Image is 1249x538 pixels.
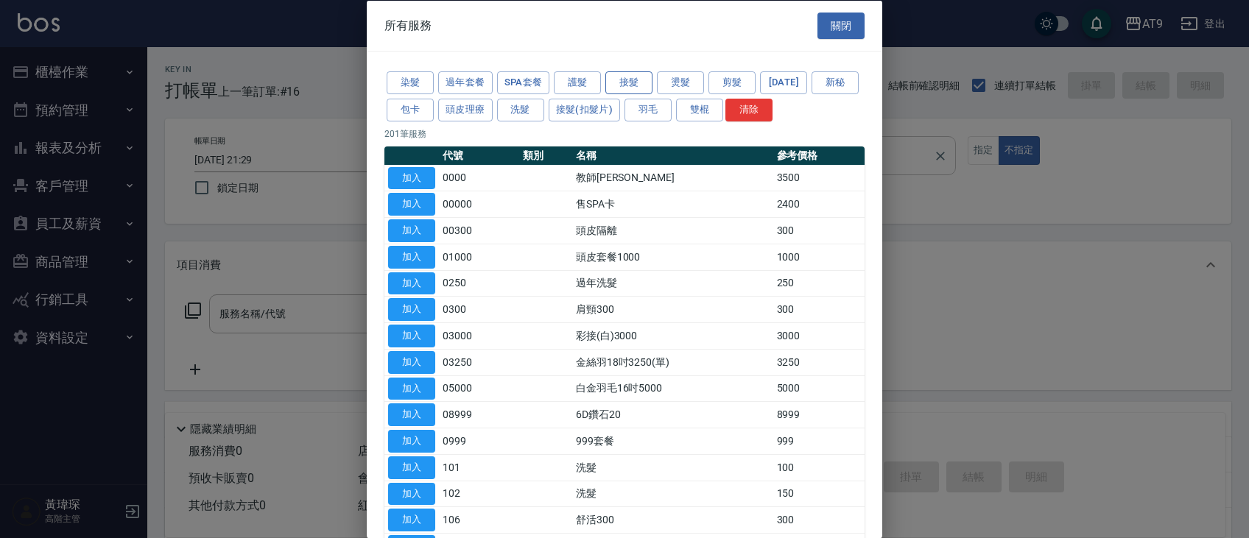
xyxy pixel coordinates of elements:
button: 剪髮 [708,71,756,94]
td: 教師[PERSON_NAME] [572,165,773,191]
button: 過年套餐 [438,71,493,94]
button: 加入 [388,482,435,505]
button: 加入 [388,456,435,478]
td: 彩接(白)3000 [572,322,773,349]
td: 0250 [439,270,519,297]
td: 300 [773,296,865,322]
td: 1000 [773,244,865,270]
td: 05000 [439,375,519,402]
p: 201 筆服務 [384,127,865,140]
td: 售SPA卡 [572,191,773,217]
td: 999 [773,428,865,454]
td: 肩頸300 [572,296,773,322]
td: 0300 [439,296,519,322]
td: 102 [439,481,519,507]
button: 燙髮 [657,71,704,94]
span: 所有服務 [384,18,432,32]
button: 雙棍 [676,98,723,121]
button: 加入 [388,430,435,453]
td: 0999 [439,428,519,454]
button: 護髮 [554,71,601,94]
td: 01000 [439,244,519,270]
td: 0000 [439,165,519,191]
button: 加入 [388,166,435,189]
button: 加入 [388,272,435,294]
td: 3500 [773,165,865,191]
button: 加入 [388,193,435,216]
th: 類別 [519,146,572,165]
button: 加入 [388,245,435,268]
td: 00300 [439,217,519,244]
button: 加入 [388,350,435,373]
td: 過年洗髮 [572,270,773,297]
button: 關閉 [817,12,865,39]
td: 03250 [439,349,519,375]
button: 羽毛 [624,98,672,121]
td: 250 [773,270,865,297]
td: 08999 [439,401,519,428]
td: 106 [439,506,519,533]
td: 999套餐 [572,428,773,454]
td: 100 [773,454,865,481]
td: 3000 [773,322,865,349]
button: 頭皮理療 [438,98,493,121]
th: 參考價格 [773,146,865,165]
td: 8999 [773,401,865,428]
button: 染髮 [387,71,434,94]
button: 加入 [388,403,435,426]
button: SPA套餐 [497,71,550,94]
td: 150 [773,481,865,507]
button: 包卡 [387,98,434,121]
td: 金絲羽18吋3250(單) [572,349,773,375]
td: 00000 [439,191,519,217]
td: 6D鑽石20 [572,401,773,428]
td: 舒活300 [572,506,773,533]
button: [DATE] [760,71,807,94]
button: 接髮(扣髮片) [549,98,621,121]
td: 300 [773,506,865,533]
td: 5000 [773,375,865,402]
button: 清除 [725,98,773,121]
td: 2400 [773,191,865,217]
button: 加入 [388,325,435,347]
button: 加入 [388,509,435,531]
th: 名稱 [572,146,773,165]
td: 洗髮 [572,454,773,481]
button: 加入 [388,298,435,321]
td: 101 [439,454,519,481]
button: 新秘 [812,71,859,94]
th: 代號 [439,146,519,165]
button: 加入 [388,377,435,400]
td: 白金羽毛16吋5000 [572,375,773,402]
td: 3250 [773,349,865,375]
button: 洗髮 [497,98,544,121]
td: 頭皮套餐1000 [572,244,773,270]
td: 03000 [439,322,519,349]
td: 洗髮 [572,481,773,507]
td: 300 [773,217,865,244]
button: 接髮 [605,71,652,94]
td: 頭皮隔離 [572,217,773,244]
button: 加入 [388,219,435,242]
